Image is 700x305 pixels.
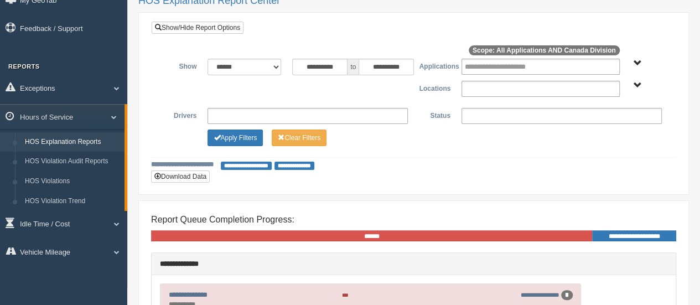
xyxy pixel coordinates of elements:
a: HOS Violations [20,172,125,192]
button: Change Filter Options [208,130,263,146]
h4: Report Queue Completion Progress: [151,215,676,225]
span: to [348,59,359,75]
a: HOS Violation Audit Reports [20,152,125,172]
label: Status [413,108,455,121]
a: HOS Violation Trend [20,192,125,211]
a: HOS Explanation Reports [20,132,125,152]
label: Drivers [160,108,202,121]
button: Change Filter Options [272,130,326,146]
a: Show/Hide Report Options [152,22,243,34]
button: Download Data [151,170,210,183]
label: Locations [414,81,456,94]
label: Show [160,59,202,72]
span: Scope: All Applications AND Canada Division [469,45,620,55]
label: Applications [413,59,455,72]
